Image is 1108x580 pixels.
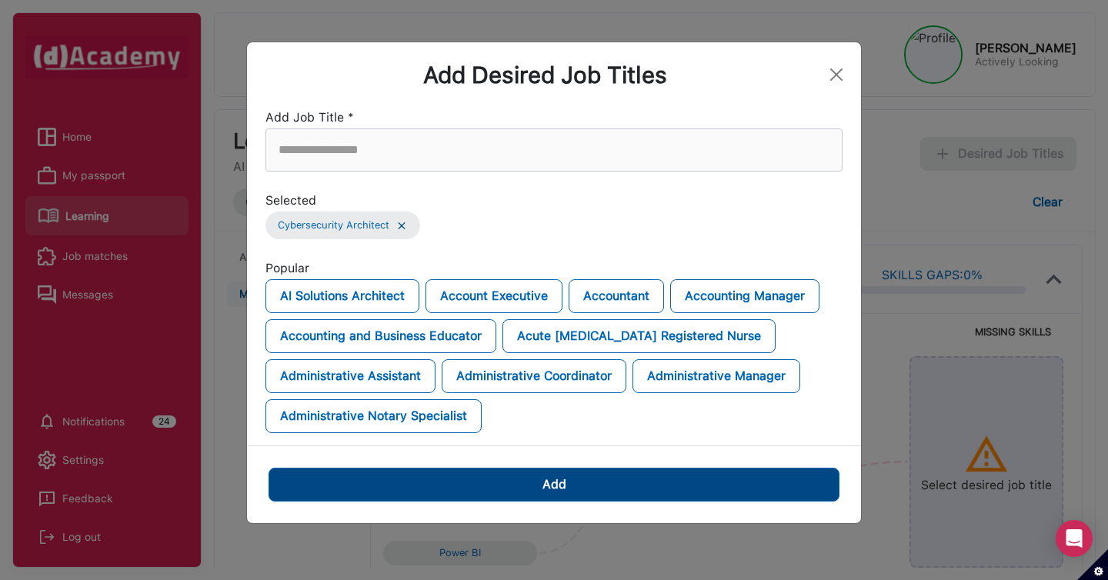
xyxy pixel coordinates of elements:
[426,279,562,313] button: Account Executive
[265,107,354,128] label: Add Job Title *
[1056,520,1093,557] div: Open Intercom Messenger
[502,319,776,353] button: Acute [MEDICAL_DATA] Registered Nurse
[265,258,309,279] label: Popular
[670,279,819,313] button: Accounting Manager
[825,62,849,87] button: Close
[395,219,408,232] img: ...
[265,279,419,313] button: AI Solutions Architect
[269,468,839,502] button: Add
[265,359,436,393] button: Administrative Assistant
[265,61,825,88] div: Add Desired Job Titles
[442,359,626,393] button: Administrative Coordinator
[1077,549,1108,580] button: Set cookie preferences
[542,474,566,495] div: Add
[569,279,664,313] button: Accountant
[265,399,482,433] button: Administrative Notary Specialist
[265,190,316,212] label: Selected
[265,319,496,353] button: Accounting and Business Educator
[265,212,420,239] button: Cybersecurity Architect...
[632,359,800,393] button: Administrative Manager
